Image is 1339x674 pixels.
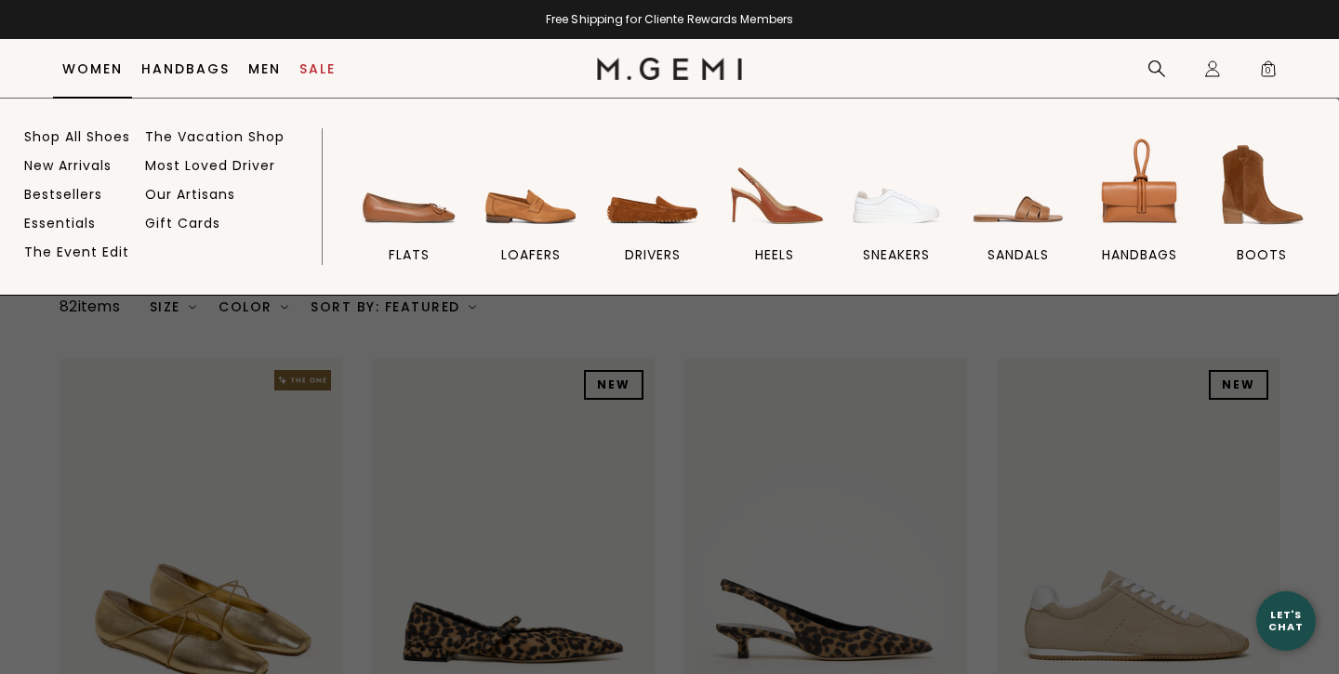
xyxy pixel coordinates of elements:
a: Gift Cards [145,215,220,231]
img: heels [723,133,827,237]
a: Shop All Shoes [24,128,130,145]
img: sandals [966,133,1070,237]
img: drivers [601,133,705,237]
span: sandals [988,246,1049,263]
span: handbags [1102,246,1177,263]
a: The Vacation Shop [145,128,285,145]
a: Most Loved Driver [145,157,275,174]
img: M.Gemi [597,58,743,80]
a: drivers [600,133,707,295]
a: Our Artisans [145,186,235,203]
a: sneakers [843,133,950,295]
a: The Event Edit [24,244,129,260]
a: New Arrivals [24,157,112,174]
a: BOOTS [1208,133,1315,295]
a: flats [356,133,463,295]
img: handbags [1088,133,1192,237]
a: handbags [1086,133,1193,295]
a: Essentials [24,215,96,231]
img: flats [357,133,461,237]
span: sneakers [863,246,930,263]
a: loafers [478,133,585,295]
img: loafers [479,133,583,237]
img: sneakers [844,133,948,237]
div: Let's Chat [1256,609,1316,632]
span: BOOTS [1237,246,1287,263]
a: Handbags [141,61,230,76]
span: flats [389,246,430,263]
img: BOOTS [1210,133,1314,237]
a: Women [62,61,123,76]
a: Men [248,61,281,76]
span: loafers [501,246,561,263]
a: Bestsellers [24,186,102,203]
a: Sale [299,61,336,76]
a: sandals [964,133,1071,295]
span: heels [755,246,794,263]
span: drivers [625,246,681,263]
a: heels [722,133,829,295]
span: 0 [1259,63,1278,82]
